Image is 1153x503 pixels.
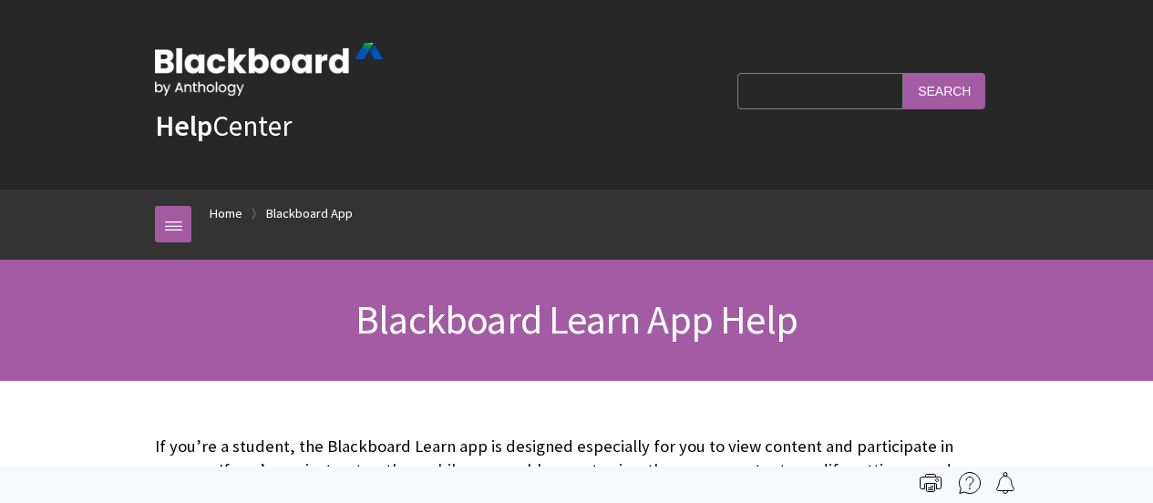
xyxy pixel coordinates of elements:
[155,108,212,144] strong: Help
[210,202,242,225] a: Home
[959,472,981,494] img: More help
[155,108,292,144] a: HelpCenter
[994,472,1016,494] img: Follow this page
[155,43,383,96] img: Blackboard by Anthology
[920,472,942,494] img: Print
[355,294,798,344] span: Blackboard Learn App Help
[903,73,985,108] input: Search
[266,202,353,225] a: Blackboard App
